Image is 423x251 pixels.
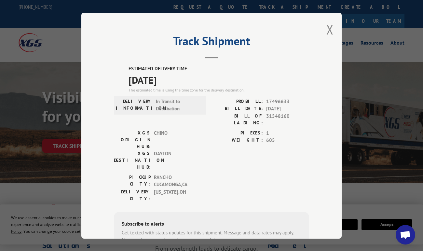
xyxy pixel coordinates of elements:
[154,174,198,188] span: RANCHO CUCAMONGA , CA
[122,219,301,229] div: Subscribe to alerts
[266,98,309,105] span: 17496633
[129,87,309,93] div: The estimated time is using the time zone for the delivery destination.
[129,65,309,73] label: ESTIMATED DELIVERY TIME:
[129,72,309,87] span: [DATE]
[116,98,153,112] label: DELIVERY INFORMATION:
[114,129,151,150] label: XGS ORIGIN HUB:
[266,129,309,137] span: 1
[211,112,263,126] label: BILL OF LADING:
[211,129,263,137] label: PIECES:
[114,174,151,188] label: PICKUP CITY:
[396,225,415,244] div: Open chat
[156,98,200,112] span: In Transit to Destination
[266,112,309,126] span: 31548160
[114,36,309,49] h2: Track Shipment
[211,105,263,113] label: BILL DATE:
[154,129,198,150] span: CHINO
[326,21,334,38] button: Close modal
[122,229,301,244] div: Get texted with status updates for this shipment. Message and data rates may apply. Message frequ...
[154,150,198,170] span: DAYTON
[211,137,263,144] label: WEIGHT:
[154,188,198,202] span: [US_STATE] , OH
[114,188,151,202] label: DELIVERY CITY:
[266,137,309,144] span: 605
[211,98,263,105] label: PROBILL:
[266,105,309,113] span: [DATE]
[114,150,151,170] label: XGS DESTINATION HUB:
